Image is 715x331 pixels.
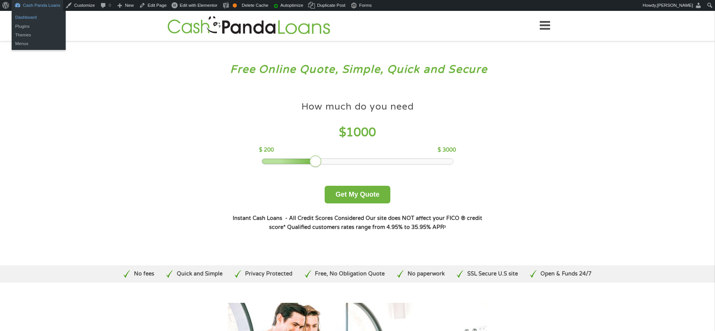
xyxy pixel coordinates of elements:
p: No fees [134,270,154,278]
p: Free, No Obligation Quote [315,270,385,278]
strong: Instant Cash Loans - All Credit Scores Considered [233,215,364,221]
span: 1000 [346,125,376,140]
p: Open & Funds 24/7 [540,270,592,278]
p: Quick and Simple [177,270,223,278]
p: $ 3000 [438,146,456,154]
span: Edit with Elementor [180,3,218,8]
a: Themes [12,30,66,39]
span: [PERSON_NAME] [657,3,693,8]
strong: Our site does NOT affect your FICO ® credit score* [269,215,482,230]
img: GetLoanNow Logo [165,15,333,36]
button: Get My Quote [325,186,390,203]
a: Dashboard [12,13,66,21]
a: Menus [12,39,66,48]
h3: Free Online Quote, Simple, Quick and Secure [22,63,694,77]
p: $ 200 [259,146,274,154]
ul: Cash Panda Loans [12,29,66,50]
h4: $ [259,125,456,140]
p: No paperwork [408,270,445,278]
strong: Qualified customers rates range from 4.95% to 35.95% APR¹ [287,224,446,230]
p: SSL Secure U.S site [467,270,518,278]
h4: How much do you need [301,101,414,113]
div: OK [233,3,237,8]
a: Plugins [12,22,66,30]
ul: Cash Panda Loans [12,11,66,33]
p: Privacy Protected [245,270,292,278]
